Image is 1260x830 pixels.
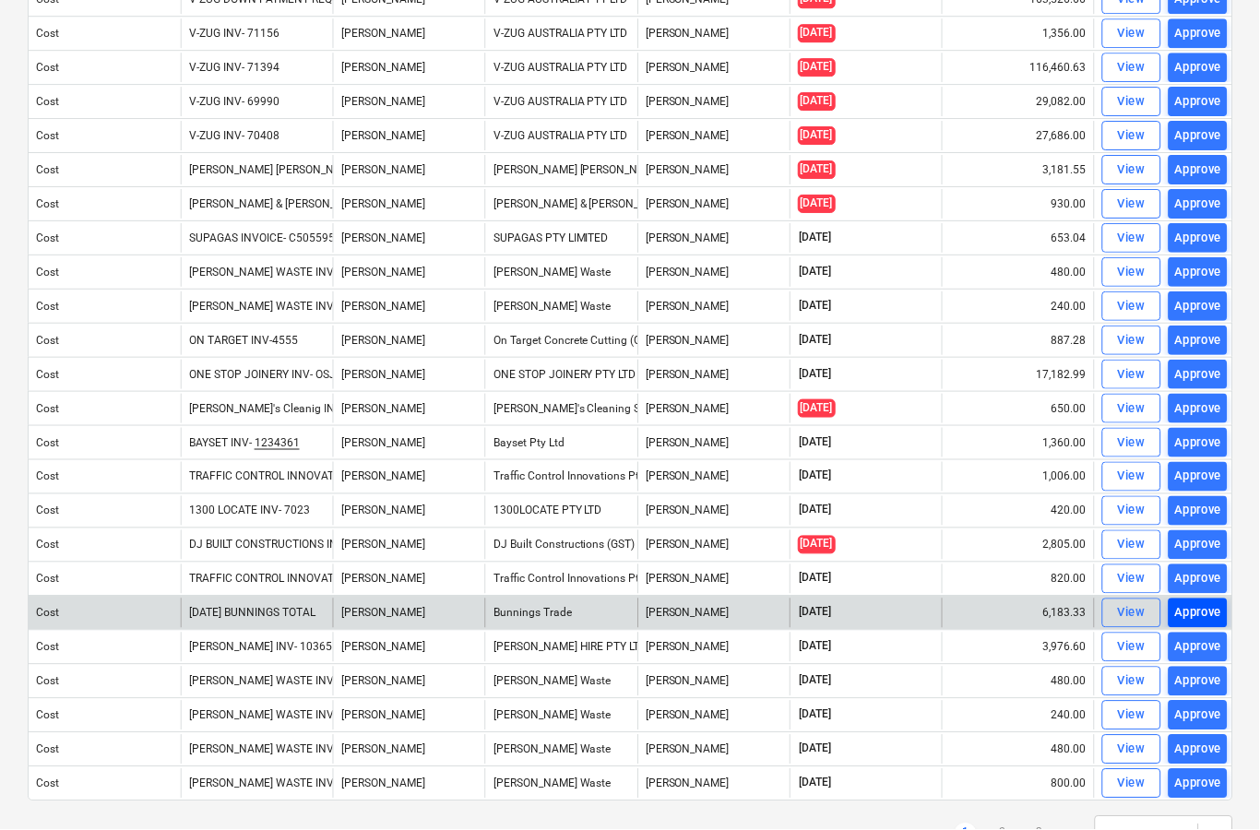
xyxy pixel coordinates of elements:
div: [PERSON_NAME] [638,530,790,560]
div: SUPAGAS PTY LIMITED [485,223,637,253]
span: Della Rosa [341,231,425,244]
button: Approve [1170,326,1229,355]
button: Approve [1170,155,1229,184]
span: Della Rosa [341,641,425,654]
div: View [1119,194,1147,215]
div: Cost [36,266,59,279]
button: Approve [1170,564,1229,594]
div: Approve [1176,705,1223,727]
span: Della Rosa [341,539,425,551]
div: View [1119,228,1147,249]
div: [PERSON_NAME] [638,496,790,526]
div: Cost [36,777,59,790]
div: View [1119,637,1147,658]
div: SUPAGAS INVOICE- C505595-9-2025 [189,231,373,244]
div: Cost [36,231,59,244]
div: [PERSON_NAME] WASTE INV- 20747 [189,743,372,756]
div: 6,183.33 [943,599,1095,628]
div: Bunnings Trade [485,599,637,628]
div: [PERSON_NAME] [638,428,790,457]
button: Approve [1170,121,1229,150]
span: Della Rosa [341,197,425,210]
div: DJ Built Constructions (GST) [485,530,637,560]
div: 240.00 [943,701,1095,730]
div: Approve [1176,740,1223,761]
div: Approve [1176,194,1223,215]
div: View [1119,467,1147,488]
span: [DATE] [799,399,837,417]
span: Della Rosa [341,504,425,517]
div: 650.00 [943,394,1095,423]
span: Della Rosa [341,61,425,74]
button: View [1103,326,1162,355]
span: Della Rosa [341,777,425,790]
button: View [1103,121,1162,150]
div: [PERSON_NAME]'s Cleaning Service [485,394,637,423]
div: Traffic Control Innovations Pty Ltd [485,564,637,594]
span: Della Rosa [341,300,425,313]
div: View [1119,671,1147,693]
div: View [1119,160,1147,181]
span: [DATE] [799,434,835,450]
div: V-ZUG AUSTRALIA PTY LTD [485,121,637,150]
div: [PERSON_NAME] Waste [485,735,637,765]
div: Cost [36,573,59,586]
div: [PERSON_NAME] [638,564,790,594]
button: View [1103,291,1162,321]
div: Cost [36,129,59,142]
div: Approve [1176,364,1223,385]
button: View [1103,428,1162,457]
div: Approve [1176,603,1223,624]
div: [DATE] BUNNINGS TOTAL [189,607,315,620]
div: Cost [36,436,59,449]
div: [PERSON_NAME] [638,18,790,48]
button: View [1103,701,1162,730]
span: [DATE] [799,366,835,382]
div: [PERSON_NAME] Waste [485,667,637,696]
button: Approve [1170,530,1229,560]
div: ONE STOP JOINERY INV- OSJ1643-2 [189,368,371,381]
div: TRAFFIC CONTROL INNOVATIONS INV- 00067289 [189,573,437,586]
div: V-ZUG INV- 70408 [189,129,279,142]
div: [PERSON_NAME] [638,257,790,287]
span: [DATE] [799,264,835,279]
span: [DATE] [799,468,835,484]
div: [PERSON_NAME] [638,121,790,150]
div: Approve [1176,228,1223,249]
span: Della Rosa [341,743,425,756]
button: Approve [1170,496,1229,526]
span: Della Rosa [341,334,425,347]
button: View [1103,667,1162,696]
div: View [1119,774,1147,795]
div: V-ZUG INV- 71156 [189,27,279,40]
span: [DATE] [799,503,835,518]
div: Cost [36,402,59,415]
div: View [1119,330,1147,351]
div: Cost [36,470,59,483]
div: Approve [1176,398,1223,420]
button: View [1103,462,1162,492]
div: [PERSON_NAME] & [PERSON_NAME] (GST Free) [485,189,637,219]
div: 820.00 [943,564,1095,594]
div: [PERSON_NAME] [638,735,790,765]
span: [DATE] [799,741,835,757]
button: Approve [1170,633,1229,662]
button: View [1103,360,1162,389]
div: 480.00 [943,735,1095,765]
button: View [1103,496,1162,526]
div: [PERSON_NAME] Waste [485,701,637,730]
button: View [1103,599,1162,628]
div: [PERSON_NAME] & [PERSON_NAME] INV- 020 [189,197,415,210]
span: [DATE] [799,160,837,178]
button: Approve [1170,53,1229,82]
div: View [1119,57,1147,78]
div: Cost [36,504,59,517]
span: [DATE] [799,332,835,348]
button: Approve [1170,599,1229,628]
div: [PERSON_NAME] [638,599,790,628]
button: Approve [1170,223,1229,253]
div: View [1119,603,1147,624]
div: Cost [36,539,59,551]
div: Approve [1176,467,1223,488]
div: [PERSON_NAME] [638,291,790,321]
